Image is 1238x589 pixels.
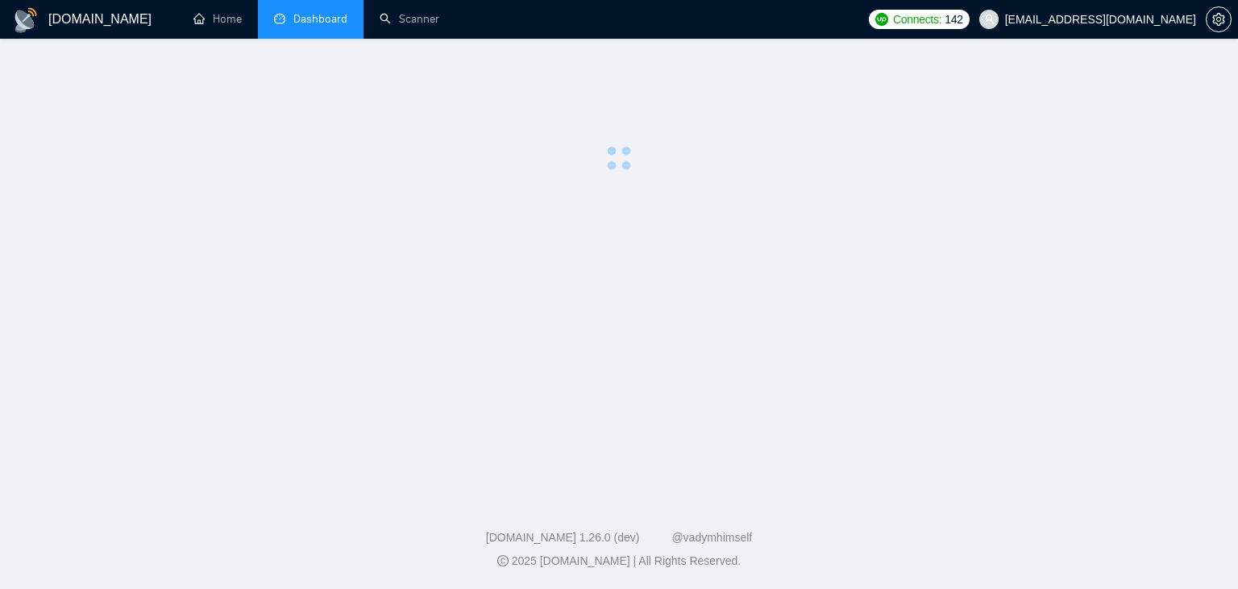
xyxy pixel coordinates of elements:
[274,13,285,24] span: dashboard
[13,553,1225,570] div: 2025 [DOMAIN_NAME] | All Rights Reserved.
[1207,13,1231,26] span: setting
[983,14,995,25] span: user
[486,531,640,544] a: [DOMAIN_NAME] 1.26.0 (dev)
[293,12,347,26] span: Dashboard
[13,7,39,33] img: logo
[1206,13,1232,26] a: setting
[380,12,439,26] a: searchScanner
[893,10,941,28] span: Connects:
[497,555,509,566] span: copyright
[945,10,962,28] span: 142
[1206,6,1232,32] button: setting
[875,13,888,26] img: upwork-logo.png
[671,531,752,544] a: @vadymhimself
[193,12,242,26] a: homeHome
